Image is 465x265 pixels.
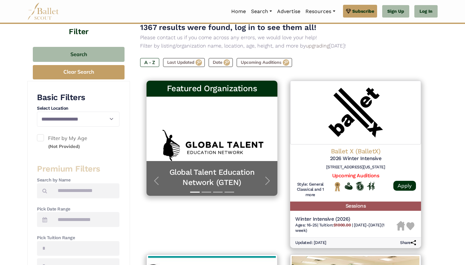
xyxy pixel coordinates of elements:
[393,181,416,191] a: Apply
[229,5,248,18] a: Home
[152,83,272,94] h3: Featured Organizations
[367,182,375,190] img: In Person
[275,5,303,18] a: Advertise
[202,188,211,196] button: Slide 2
[190,188,200,196] button: Slide 1
[140,23,316,32] span: 1367 results were found, log in to see them all!
[406,222,414,230] img: Heart
[295,182,325,198] h6: Style: General Classical and 1 more
[213,188,223,196] button: Slide 3
[163,58,205,67] label: Last Updated
[295,155,416,162] h5: 2026 Winter Intensive
[295,216,397,223] h5: Winter Intensive (2026)
[290,202,421,211] h5: Sessions
[400,240,416,246] h6: Share
[332,173,379,179] a: Upcoming Auditions
[48,144,80,149] small: (Not Provided)
[295,223,384,233] span: [DATE]-[DATE] (1 week)
[27,11,130,37] h4: Filter
[37,206,119,212] h4: Pick Date Range
[343,5,377,18] a: Subscribe
[237,58,292,67] label: Upcoming Auditions
[295,165,416,170] h6: [STREET_ADDRESS][US_STATE]
[333,223,351,227] b: $1000.00
[52,183,119,198] input: Search by names...
[140,33,427,42] p: Please contact us if you come across any errors, we would love your help!
[33,47,125,62] button: Search
[345,182,353,189] img: Offers Financial Aid
[248,5,275,18] a: Search
[352,8,374,15] span: Subscribe
[346,8,351,15] img: gem.svg
[153,167,271,187] a: Global Talent Education Network (GTEN)
[414,5,438,18] a: Log In
[356,182,364,191] img: Offers Scholarship
[382,5,409,18] a: Sign Up
[303,5,338,18] a: Resources
[140,58,159,67] label: A - Z
[319,223,352,227] span: Tuition:
[37,92,119,103] h3: Basic Filters
[333,182,341,192] img: National
[290,81,421,144] img: Logo
[37,235,119,241] h4: Pick Tuition Range
[225,188,234,196] button: Slide 4
[295,223,317,227] span: Ages: 16-25
[295,240,326,246] h6: Updated: [DATE]
[37,177,119,183] h4: Search by Name
[140,42,427,50] p: Filter by listing/organization name, location, age, height, and more by [DATE]!
[37,134,119,151] label: Filter by My Age
[295,147,416,155] h4: Ballet X (BalletX)
[295,223,397,233] h6: | |
[33,65,125,79] button: Clear Search
[306,43,329,49] a: upgrading
[397,221,405,231] img: Housing Unavailable
[209,58,233,67] label: Date
[37,164,119,174] h3: Premium Filters
[37,105,119,112] h4: Select Location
